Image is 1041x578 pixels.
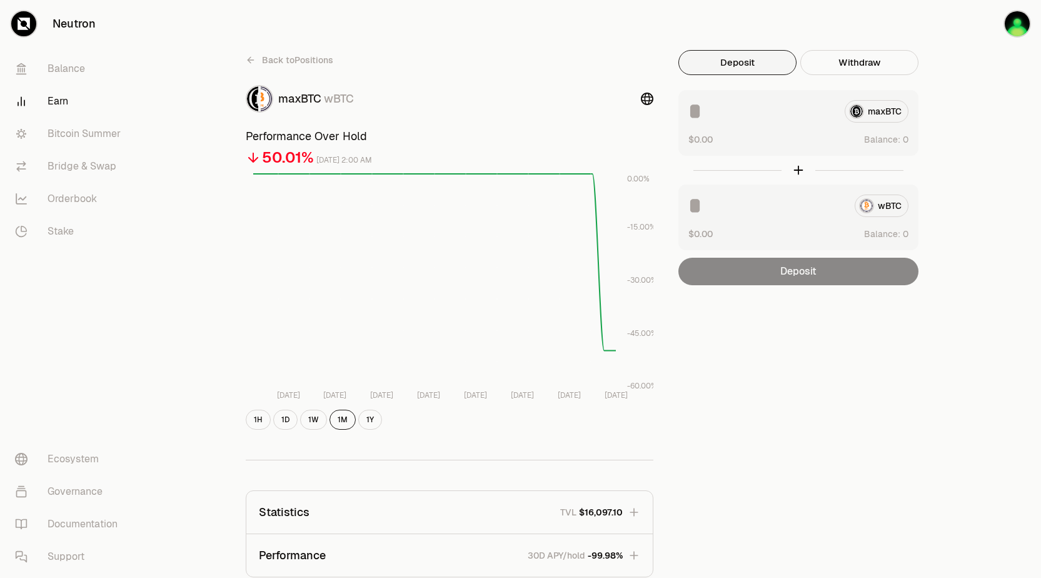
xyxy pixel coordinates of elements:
tspan: -30.00% [627,275,657,285]
button: 1Y [358,410,382,430]
a: Stake [5,215,135,248]
button: $0.00 [688,227,713,240]
button: Performance30D APY/hold-99.98% [246,534,653,577]
a: Earn [5,85,135,118]
span: $16,097.10 [579,506,623,519]
button: StatisticsTVL$16,097.10 [246,491,653,534]
a: Support [5,540,135,573]
a: Ecosystem [5,443,135,475]
span: Balance: [864,133,900,146]
a: Governance [5,475,135,508]
a: Documentation [5,508,135,540]
button: 1M [329,410,356,430]
span: Back to Positions [262,54,333,66]
p: Statistics [259,504,309,521]
a: Back toPositions [246,50,333,70]
h3: Performance Over Hold [246,128,653,145]
a: Bridge & Swap [5,150,135,183]
tspan: 0.00% [627,174,650,184]
span: wBTC [324,91,354,106]
button: $0.00 [688,133,713,146]
tspan: [DATE] [323,390,346,400]
div: 50.01% [262,148,314,168]
p: 30D APY/hold [528,549,585,562]
tspan: -60.00% [627,381,657,391]
button: Withdraw [800,50,918,75]
button: Deposit [678,50,797,75]
tspan: [DATE] [463,390,486,400]
tspan: [DATE] [604,390,627,400]
tspan: [DATE] [510,390,533,400]
button: 1D [273,410,298,430]
p: Performance [259,547,326,564]
div: [DATE] 2:00 AM [316,153,372,168]
img: dmiarg [1005,11,1030,36]
button: 1H [246,410,271,430]
tspan: [DATE] [557,390,580,400]
tspan: [DATE] [417,390,440,400]
div: maxBTC [278,90,354,108]
img: maxBTC Logo [247,86,258,111]
a: Orderbook [5,183,135,215]
span: Balance: [864,228,900,240]
a: Bitcoin Summer [5,118,135,150]
button: 1W [300,410,327,430]
p: TVL [560,506,576,519]
tspan: [DATE] [276,390,299,400]
a: Balance [5,53,135,85]
img: wBTC Logo [261,86,272,111]
tspan: -15.00% [627,222,656,232]
tspan: [DATE] [370,390,393,400]
span: -99.98% [588,549,623,562]
tspan: -45.00% [627,328,657,338]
